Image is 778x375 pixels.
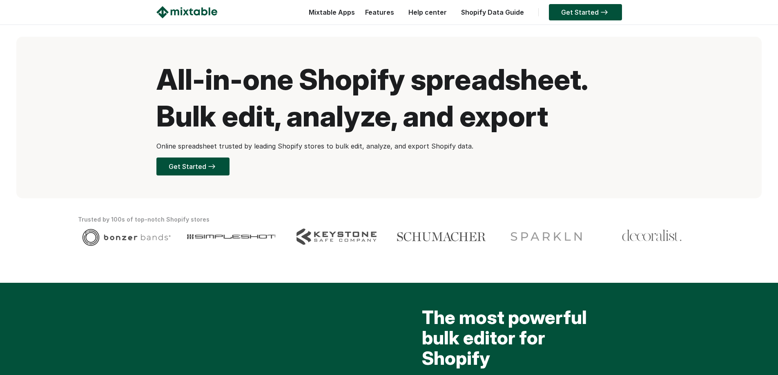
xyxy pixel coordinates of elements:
[507,229,586,245] img: Client logo
[82,229,171,246] img: Client logo
[457,8,528,16] a: Shopify Data Guide
[361,8,398,16] a: Features
[599,10,610,15] img: arrow-right.svg
[187,229,276,245] img: Client logo
[397,229,486,245] img: Client logo
[156,6,217,18] img: Mixtable logo
[206,164,217,169] img: arrow-right.svg
[305,6,355,22] div: Mixtable Apps
[156,61,622,135] h1: All-in-one Shopify spreadsheet. Bulk edit, analyze, and export
[622,229,682,243] img: Client logo
[156,141,622,151] p: Online spreadsheet trusted by leading Shopify stores to bulk edit, analyze, and export Shopify data.
[549,4,622,20] a: Get Started
[422,307,606,373] h2: The most powerful bulk editor for Shopify
[404,8,451,16] a: Help center
[156,158,230,175] a: Get Started
[296,229,377,245] img: Client logo
[78,215,700,224] div: Trusted by 100s of top-notch Shopify stores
